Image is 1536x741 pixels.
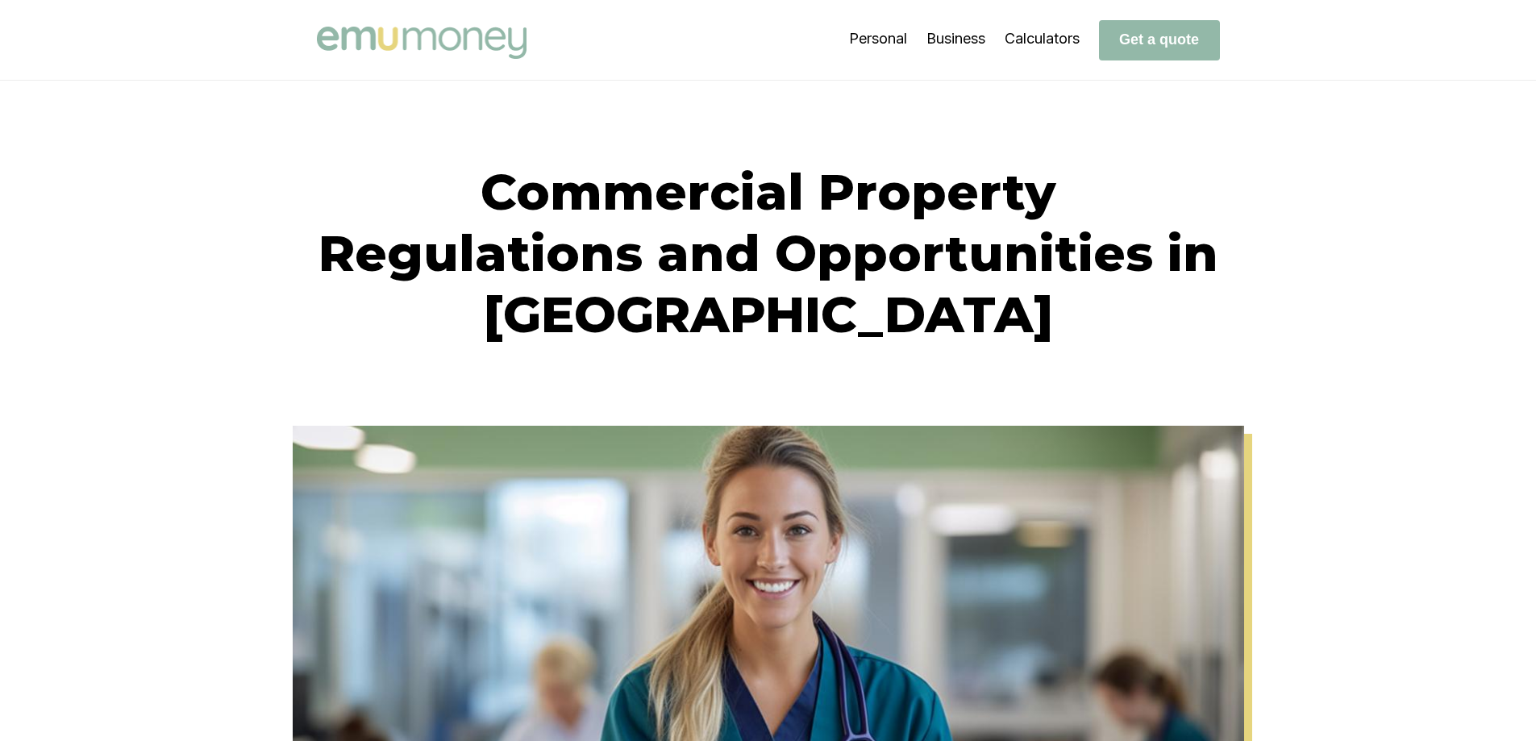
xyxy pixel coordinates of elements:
a: Get a quote [1099,31,1220,48]
button: Get a quote [1099,20,1220,60]
img: Emu Money logo [317,27,527,59]
h1: Commercial Property Regulations and Opportunities in [GEOGRAPHIC_DATA] [317,161,1220,345]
